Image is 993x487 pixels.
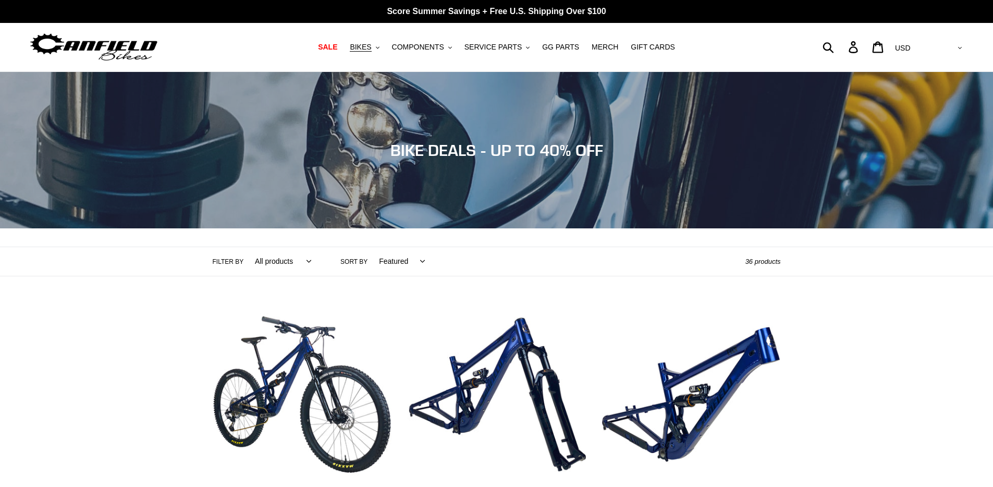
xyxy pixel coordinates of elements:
a: SALE [313,40,342,54]
button: BIKES [345,40,384,54]
span: BIKES [350,43,371,52]
span: GG PARTS [542,43,579,52]
span: 36 products [745,258,781,265]
span: COMPONENTS [392,43,444,52]
span: MERCH [592,43,618,52]
a: GIFT CARDS [626,40,680,54]
button: COMPONENTS [387,40,457,54]
button: SERVICE PARTS [459,40,535,54]
span: SERVICE PARTS [464,43,522,52]
a: GG PARTS [537,40,584,54]
label: Filter by [213,257,244,266]
span: SALE [318,43,337,52]
a: MERCH [586,40,623,54]
label: Sort by [340,257,367,266]
span: GIFT CARDS [631,43,675,52]
span: BIKE DEALS - UP TO 40% OFF [390,141,603,160]
input: Search [828,35,855,58]
img: Canfield Bikes [29,31,159,64]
